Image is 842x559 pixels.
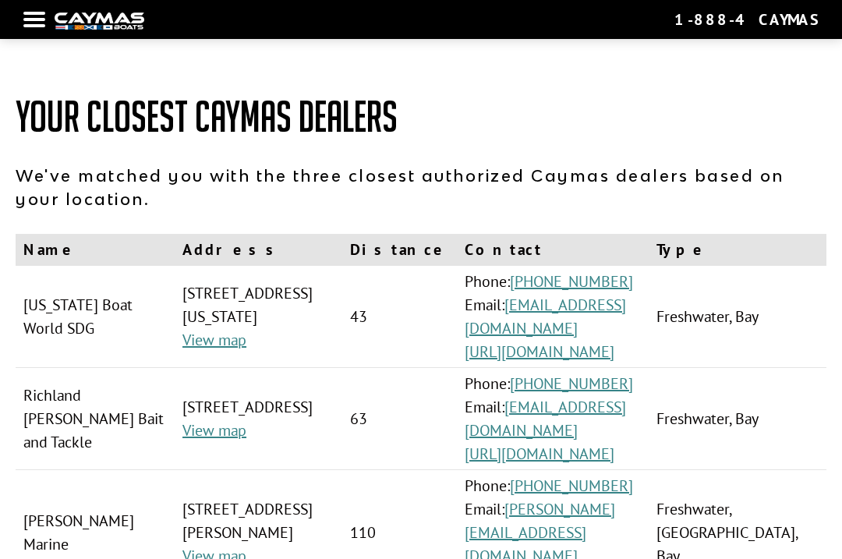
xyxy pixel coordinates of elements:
[457,234,648,266] th: Contact
[510,476,633,496] a: [PHONE_NUMBER]
[465,444,614,464] a: [URL][DOMAIN_NAME]
[510,373,633,394] a: [PHONE_NUMBER]
[16,234,175,266] th: Name
[175,368,342,470] td: [STREET_ADDRESS]
[182,330,246,350] a: View map
[342,368,457,470] td: 63
[16,94,826,140] h1: Your Closest Caymas Dealers
[457,368,648,470] td: Phone: Email:
[465,397,626,440] a: [EMAIL_ADDRESS][DOMAIN_NAME]
[649,368,826,470] td: Freshwater, Bay
[182,420,246,440] a: View map
[16,266,175,368] td: [US_STATE] Boat World SDG
[674,9,819,30] div: 1-888-4CAYMAS
[342,234,457,266] th: Distance
[16,368,175,470] td: Richland [PERSON_NAME] Bait and Tackle
[465,295,626,338] a: [EMAIL_ADDRESS][DOMAIN_NAME]
[55,12,144,29] img: white-logo-c9c8dbefe5ff5ceceb0f0178aa75bf4bb51f6bca0971e226c86eb53dfe498488.png
[510,271,633,292] a: [PHONE_NUMBER]
[16,164,826,211] p: We've matched you with the three closest authorized Caymas dealers based on your location.
[175,266,342,368] td: [STREET_ADDRESS][US_STATE]
[465,341,614,362] a: [URL][DOMAIN_NAME]
[342,266,457,368] td: 43
[649,234,826,266] th: Type
[457,266,648,368] td: Phone: Email:
[175,234,342,266] th: Address
[649,266,826,368] td: Freshwater, Bay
